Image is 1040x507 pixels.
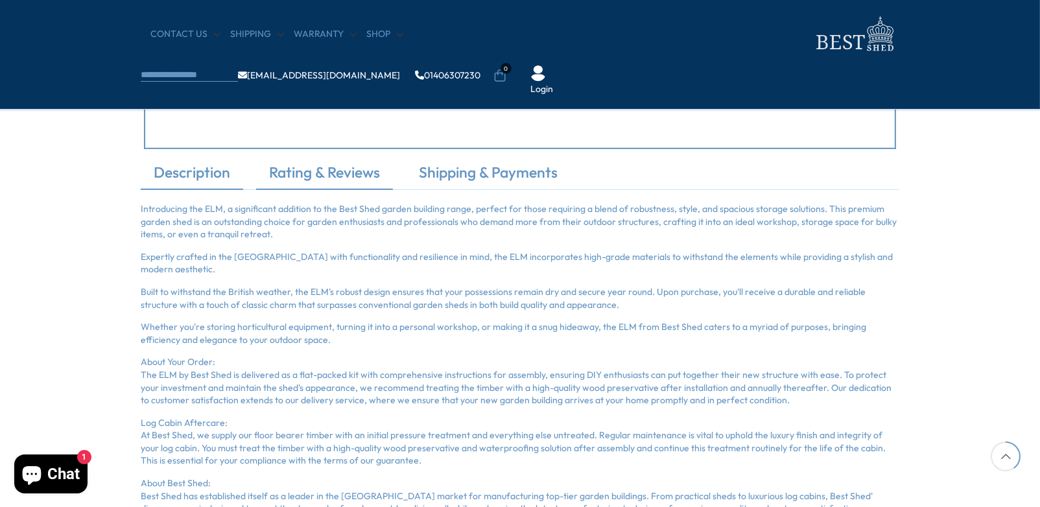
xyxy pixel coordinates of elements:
[366,28,403,41] a: Shop
[141,321,899,346] p: Whether you're storing horticultural equipment, turning it into a personal workshop, or making it...
[238,71,400,80] a: [EMAIL_ADDRESS][DOMAIN_NAME]
[530,65,546,81] img: User Icon
[141,251,899,276] p: Expertly crafted in the [GEOGRAPHIC_DATA] with functionality and resilience in mind, the ELM inco...
[501,63,512,74] span: 0
[141,286,899,311] p: Built to withstand the British weather, the ELM's robust design ensures that your possessions rem...
[141,203,899,241] p: Introducing the ELM, a significant addition to the Best Shed garden building range, perfect for t...
[809,13,899,55] img: logo
[493,69,506,82] a: 0
[141,356,899,407] p: About Your Order: The ELM by Best Shed is delivered as a flat-packed kit with comprehensive instr...
[415,71,480,80] a: 01406307230
[150,28,220,41] a: CONTACT US
[10,454,91,497] inbox-online-store-chat: Shopify online store chat
[230,28,284,41] a: Shipping
[141,162,243,189] a: Description
[406,162,571,189] a: Shipping & Payments
[530,83,553,96] a: Login
[141,417,899,467] p: Log Cabin Aftercare: At Best Shed, we supply our floor bearer timber with an initial pressure tre...
[294,28,357,41] a: Warranty
[256,162,393,189] a: Rating & Reviews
